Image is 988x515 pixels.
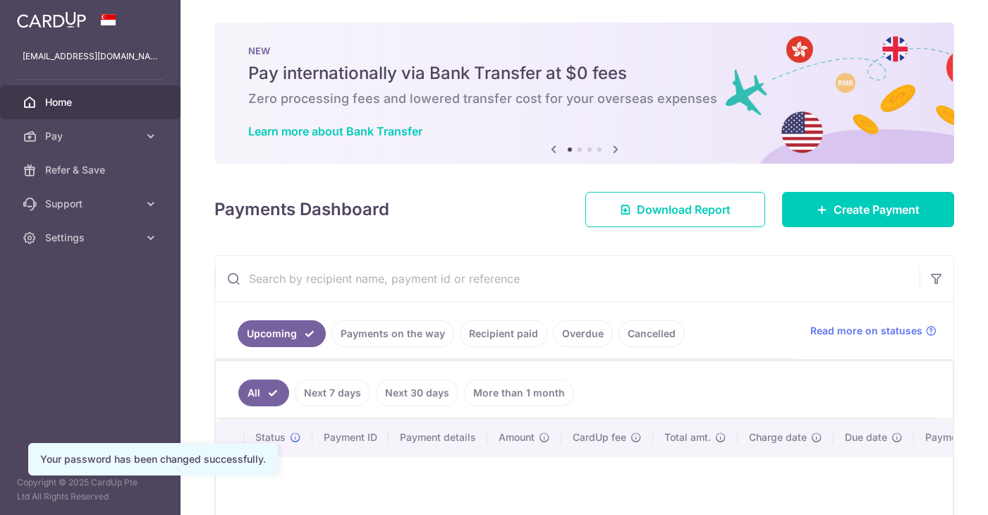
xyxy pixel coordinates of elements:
[23,49,158,63] p: [EMAIL_ADDRESS][DOMAIN_NAME]
[17,11,86,28] img: CardUp
[618,320,685,347] a: Cancelled
[834,201,920,218] span: Create Payment
[214,23,954,164] img: Bank transfer banner
[45,95,138,109] span: Home
[248,90,920,107] h6: Zero processing fees and lowered transfer cost for your overseas expenses
[553,320,613,347] a: Overdue
[214,197,389,222] h4: Payments Dashboard
[664,430,711,444] span: Total amt.
[637,201,731,218] span: Download Report
[585,192,765,227] a: Download Report
[45,129,138,143] span: Pay
[295,380,370,406] a: Next 7 days
[464,380,574,406] a: More than 1 month
[573,430,626,444] span: CardUp fee
[248,45,920,56] p: NEW
[389,419,487,456] th: Payment details
[460,320,547,347] a: Recipient paid
[238,320,326,347] a: Upcoming
[810,324,937,338] a: Read more on statuses
[810,324,922,338] span: Read more on statuses
[238,380,289,406] a: All
[782,192,954,227] a: Create Payment
[312,419,389,456] th: Payment ID
[255,430,286,444] span: Status
[215,256,920,301] input: Search by recipient name, payment id or reference
[749,430,807,444] span: Charge date
[248,62,920,85] h5: Pay internationally via Bank Transfer at $0 fees
[376,380,458,406] a: Next 30 days
[845,430,887,444] span: Due date
[45,163,138,177] span: Refer & Save
[40,452,266,466] div: Your password has been changed successfully.
[331,320,454,347] a: Payments on the way
[248,124,422,138] a: Learn more about Bank Transfer
[45,231,138,245] span: Settings
[499,430,535,444] span: Amount
[45,197,138,211] span: Support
